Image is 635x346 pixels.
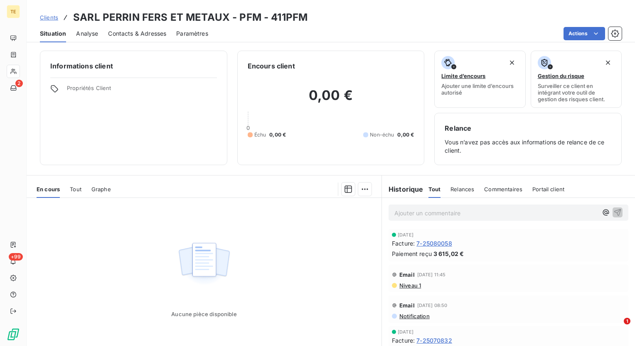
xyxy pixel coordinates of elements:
span: Situation [40,29,66,38]
span: 0,00 € [269,131,286,139]
span: Notification [399,313,430,319]
span: Propriétés Client [67,85,217,96]
span: 3 615,02 € [433,249,464,258]
span: Tout [70,186,81,192]
span: Paiement reçu [392,249,432,258]
span: 2 [15,80,23,87]
span: [DATE] 08:50 [417,303,448,308]
button: Limite d’encoursAjouter une limite d’encours autorisé [434,51,525,108]
span: Relances [450,186,474,192]
span: Portail client [532,186,564,192]
span: Analyse [76,29,98,38]
span: [DATE] [398,329,413,334]
span: Gestion du risque [538,73,584,79]
h6: Informations client [50,61,217,71]
span: +99 [9,253,23,261]
span: [DATE] 11:45 [417,272,446,277]
span: En cours [37,186,60,192]
span: Niveau 1 [399,282,421,289]
div: TE [7,5,20,18]
span: [DATE] [398,232,413,237]
span: Facture : [392,239,415,248]
a: Clients [40,13,58,22]
span: Clients [40,14,58,21]
span: Email [399,302,415,309]
button: Actions [564,27,605,40]
h6: Encours client [248,61,295,71]
span: Ajouter une limite d’encours autorisé [441,83,518,96]
span: 0,00 € [397,131,414,139]
h6: Relance [445,123,611,133]
span: Commentaires [484,186,522,192]
span: Échu [254,131,266,139]
span: 0 [246,124,250,131]
span: 7-25080058 [416,239,452,248]
iframe: Intercom live chat [607,318,627,338]
h3: SARL PERRIN FERS ET METAUX - PFM - 411PFM [73,10,308,25]
div: Vous n’avez pas accès aux informations de relance de ce client. [445,123,611,155]
button: Gestion du risqueSurveiller ce client en intégrant votre outil de gestion des risques client. [531,51,622,108]
span: Contacts & Adresses [108,29,166,38]
img: Empty state [177,238,231,290]
span: 7-25070832 [416,336,452,345]
span: Facture : [392,336,415,345]
span: Graphe [91,186,111,192]
span: Limite d’encours [441,73,485,79]
span: Tout [428,186,441,192]
h2: 0,00 € [248,87,414,112]
span: Paramètres [176,29,208,38]
img: Logo LeanPay [7,328,20,341]
span: Email [399,271,415,278]
span: Surveiller ce client en intégrant votre outil de gestion des risques client. [538,83,615,102]
span: Non-échu [370,131,394,139]
span: Aucune pièce disponible [171,311,236,317]
span: 1 [624,318,630,324]
h6: Historique [382,184,423,194]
